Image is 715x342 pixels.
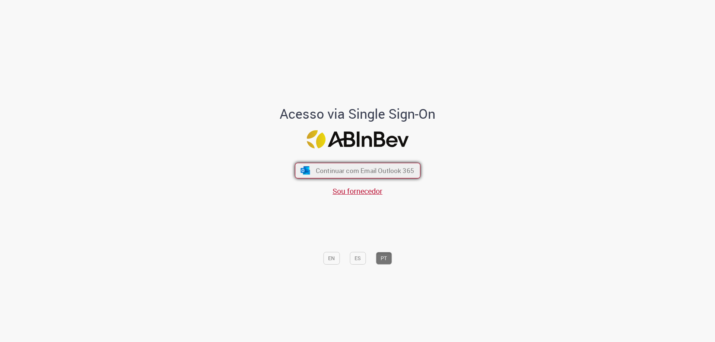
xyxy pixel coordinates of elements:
button: PT [376,252,392,265]
button: EN [323,252,340,265]
button: ES [350,252,366,265]
img: ícone Azure/Microsoft 360 [300,166,311,175]
span: Continuar com Email Outlook 365 [315,166,414,175]
button: ícone Azure/Microsoft 360 Continuar com Email Outlook 365 [295,163,420,179]
img: Logo ABInBev [306,130,409,148]
a: Sou fornecedor [333,186,382,196]
h1: Acesso via Single Sign-On [254,106,461,121]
